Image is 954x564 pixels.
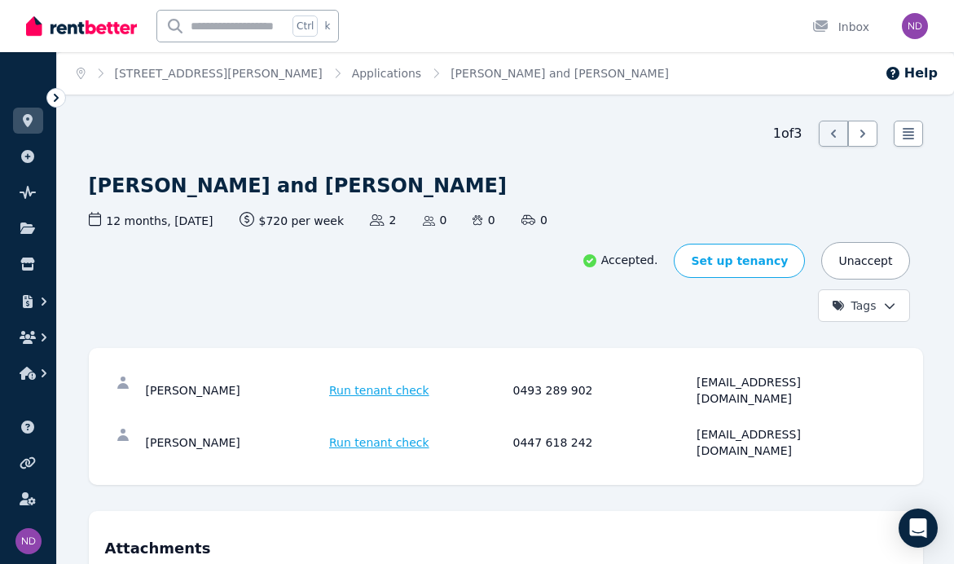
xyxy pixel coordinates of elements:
span: [PERSON_NAME] and [PERSON_NAME] [451,65,669,82]
span: Tags [832,297,877,314]
span: k [324,20,330,33]
div: [PERSON_NAME] [146,426,325,459]
span: 12 months , [DATE] [89,212,213,229]
span: Ctrl [292,15,318,37]
div: Open Intercom Messenger [899,509,938,548]
a: [STREET_ADDRESS][PERSON_NAME] [115,67,323,80]
img: Nick Dang [15,528,42,554]
span: 0 [473,212,495,228]
h1: [PERSON_NAME] and [PERSON_NAME] [89,173,507,199]
div: [EMAIL_ADDRESS][DOMAIN_NAME] [697,426,876,459]
p: Accepted. [582,252,658,269]
span: Run tenant check [329,434,429,451]
button: Tags [818,289,910,322]
span: 0 [423,212,447,228]
span: $720 per week [240,212,345,229]
div: 0447 618 242 [513,426,692,459]
button: Help [885,64,938,83]
h4: Attachments [105,527,907,560]
span: 1 of 3 [773,124,802,143]
a: Applications [352,67,422,80]
nav: Breadcrumb [57,52,688,95]
img: RentBetter [26,14,137,38]
div: [PERSON_NAME] [146,374,325,407]
div: 0493 289 902 [513,374,692,407]
span: 0 [521,212,547,228]
span: 2 [370,212,396,228]
span: Run tenant check [329,382,429,399]
div: Inbox [812,19,869,35]
img: Nick Dang [902,13,928,39]
div: [EMAIL_ADDRESS][DOMAIN_NAME] [697,374,876,407]
button: Unaccept [821,242,909,280]
a: Set up tenancy [674,244,805,278]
